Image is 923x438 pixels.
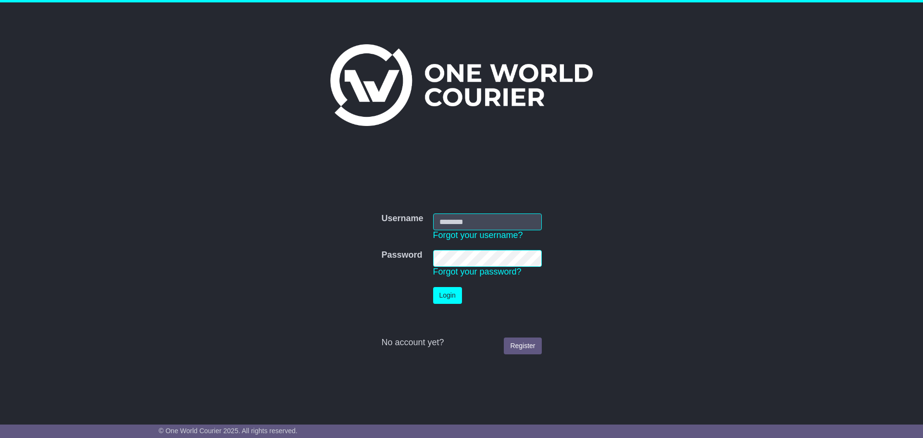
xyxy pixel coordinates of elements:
a: Forgot your password? [433,267,522,276]
img: One World [330,44,593,126]
a: Forgot your username? [433,230,523,240]
label: Password [381,250,422,261]
button: Login [433,287,462,304]
div: No account yet? [381,338,541,348]
label: Username [381,213,423,224]
span: © One World Courier 2025. All rights reserved. [159,427,298,435]
a: Register [504,338,541,354]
